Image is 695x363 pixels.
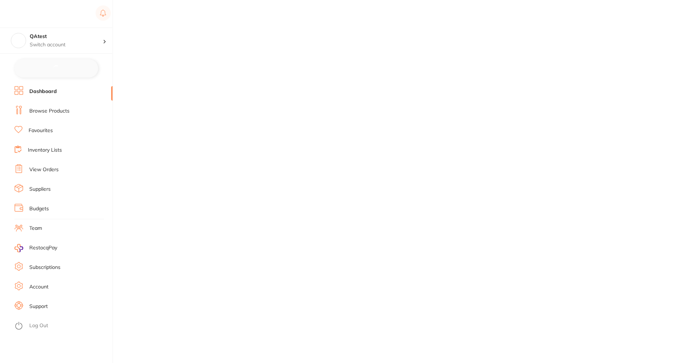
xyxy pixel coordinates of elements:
[29,225,42,232] a: Team
[29,205,49,212] a: Budgets
[29,244,57,252] span: RestocqPay
[29,264,60,271] a: Subscriptions
[29,88,57,95] a: Dashboard
[14,244,57,252] a: RestocqPay
[11,33,26,48] img: QAtest
[28,147,62,154] a: Inventory Lists
[29,186,51,193] a: Suppliers
[29,322,48,329] a: Log Out
[29,127,53,134] a: Favourites
[29,166,59,173] a: View Orders
[29,107,69,115] a: Browse Products
[14,5,61,22] a: Restocq Logo
[29,303,48,310] a: Support
[14,320,110,332] button: Log Out
[14,9,61,18] img: Restocq Logo
[30,41,103,48] p: Switch account
[29,283,49,291] a: Account
[30,33,103,40] h4: QAtest
[14,244,23,252] img: RestocqPay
